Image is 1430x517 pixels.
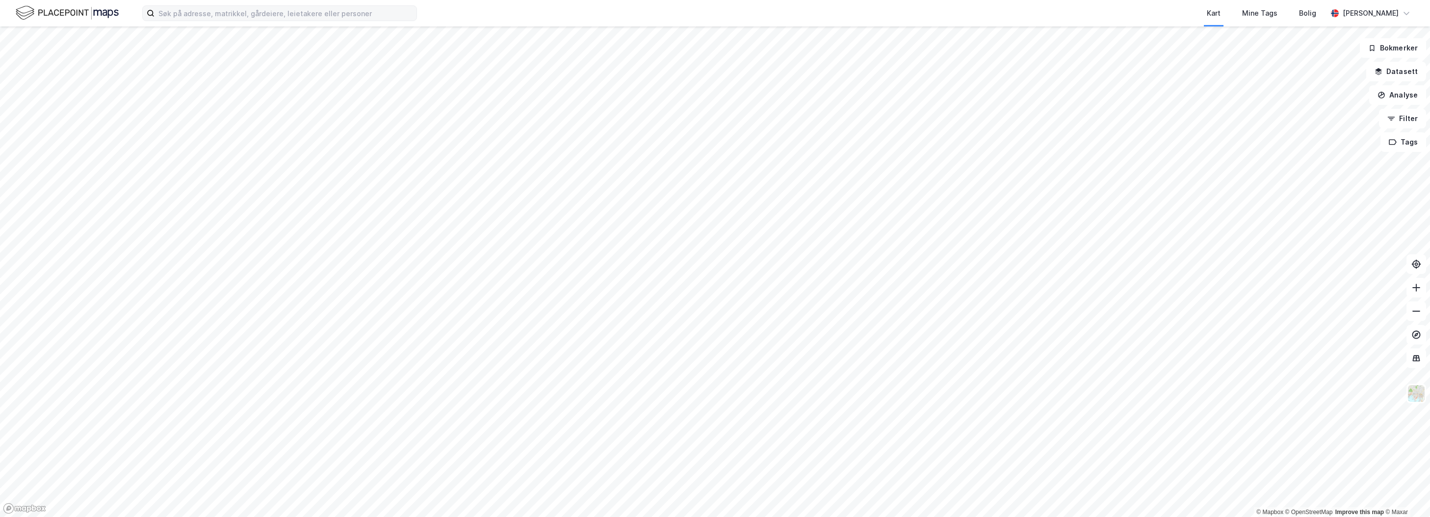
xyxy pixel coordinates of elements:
[155,6,416,21] input: Søk på adresse, matrikkel, gårdeiere, leietakere eller personer
[1366,62,1426,81] button: Datasett
[16,4,119,22] img: logo.f888ab2527a4732fd821a326f86c7f29.svg
[3,503,46,514] a: Mapbox homepage
[1407,384,1426,403] img: Z
[1299,7,1316,19] div: Bolig
[1360,38,1426,58] button: Bokmerker
[1379,109,1426,128] button: Filter
[1369,85,1426,105] button: Analyse
[1380,132,1426,152] button: Tags
[1343,7,1399,19] div: [PERSON_NAME]
[1256,509,1283,516] a: Mapbox
[1207,7,1221,19] div: Kart
[1381,470,1430,517] iframe: Chat Widget
[1335,509,1384,516] a: Improve this map
[1285,509,1333,516] a: OpenStreetMap
[1242,7,1277,19] div: Mine Tags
